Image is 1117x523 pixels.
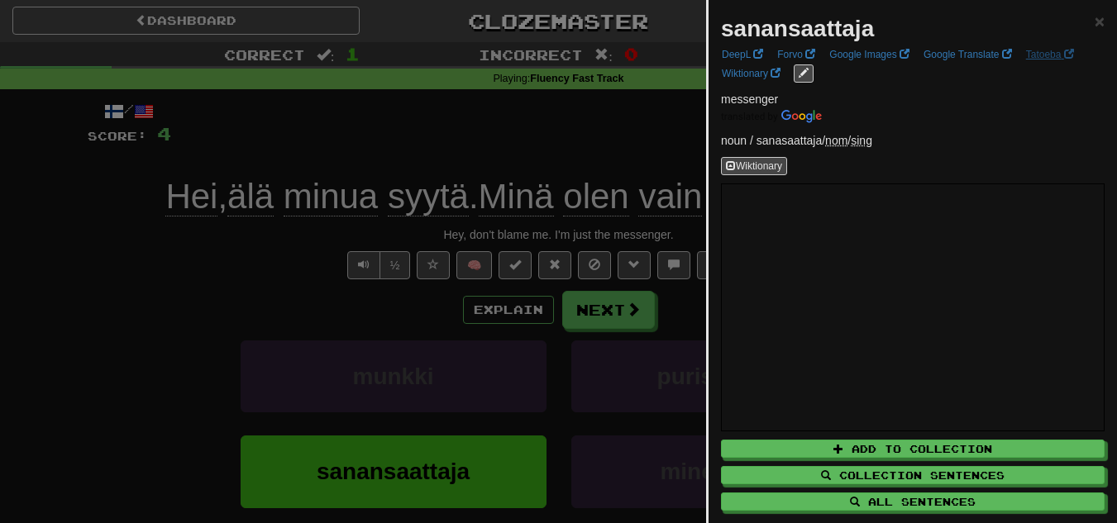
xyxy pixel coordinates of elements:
button: Add to Collection [721,440,1105,458]
span: messenger [721,93,778,106]
img: Color short [721,110,822,123]
button: Close [1095,12,1105,30]
a: Google Translate [919,45,1017,64]
span: / [825,134,851,147]
button: edit links [794,64,814,83]
p: noun / sanasaattaja / [721,132,1105,149]
button: Wiktionary [721,157,787,175]
strong: sanansaattaja [721,16,874,41]
abbr: Number: Singular number [851,134,872,147]
a: Wiktionary [717,64,785,83]
abbr: Case: Nominative / direct [825,134,847,147]
span: × [1095,12,1105,31]
a: Google Images [824,45,914,64]
a: Forvo [772,45,820,64]
button: Collection Sentences [721,466,1105,484]
button: All Sentences [721,492,1105,511]
a: Tatoeba [1021,45,1079,64]
a: DeepL [717,45,768,64]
